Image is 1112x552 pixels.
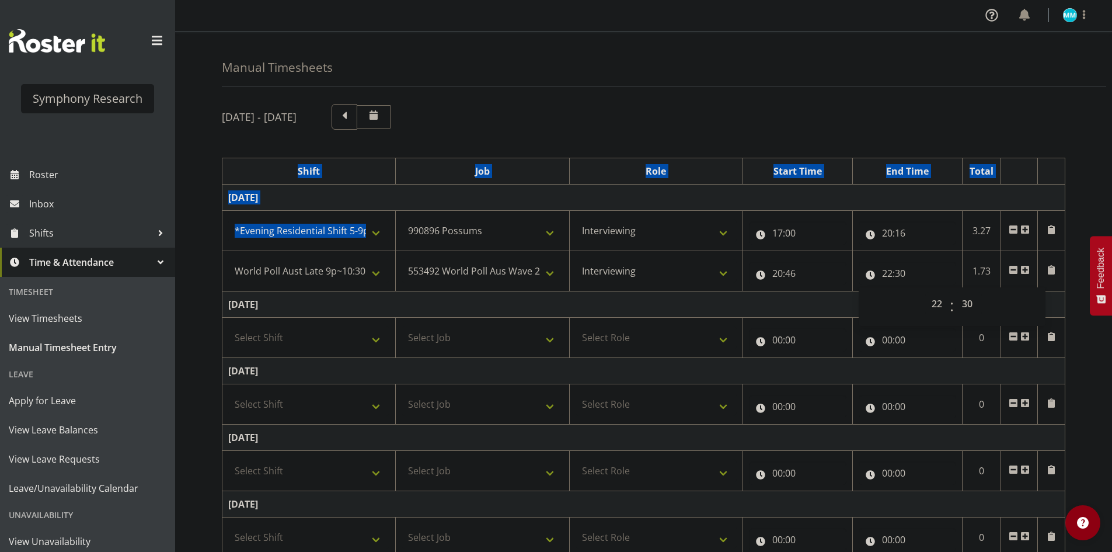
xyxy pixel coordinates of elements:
input: Click to select... [859,461,956,485]
div: Timesheet [3,280,172,304]
span: Shifts [29,224,152,242]
td: 1.73 [962,251,1001,291]
a: View Leave Requests [3,445,172,474]
span: Time & Attendance [29,254,152,271]
span: View Unavailability [9,533,166,550]
div: Symphony Research [33,90,142,107]
div: Unavailability [3,503,172,527]
td: 0 [962,318,1001,358]
input: Click to select... [749,328,846,352]
span: View Leave Requests [9,450,166,468]
img: Rosterit website logo [9,29,105,53]
span: View Timesheets [9,310,166,327]
span: Roster [29,166,169,183]
input: Click to select... [749,262,846,285]
div: Role [576,164,737,178]
a: Leave/Unavailability Calendar [3,474,172,503]
h4: Manual Timesheets [222,61,333,74]
span: Manual Timesheet Entry [9,339,166,356]
div: Job [402,164,563,178]
td: [DATE] [222,425,1065,451]
td: 3.27 [962,211,1001,251]
td: 0 [962,451,1001,491]
input: Click to select... [859,262,956,285]
a: View Timesheets [3,304,172,333]
button: Feedback - Show survey [1090,236,1112,315]
input: Click to select... [749,528,846,551]
span: Leave/Unavailability Calendar [9,480,166,497]
span: Inbox [29,195,169,213]
input: Click to select... [749,395,846,418]
span: Apply for Leave [9,392,166,409]
h5: [DATE] - [DATE] [222,110,297,123]
span: : [950,292,954,321]
td: [DATE] [222,491,1065,518]
input: Click to select... [749,461,846,485]
a: Manual Timesheet Entry [3,333,172,362]
input: Click to select... [749,221,846,245]
a: View Leave Balances [3,415,172,445]
td: [DATE] [222,291,1065,318]
input: Click to select... [859,221,956,245]
img: murphy-mulholland11450.jpg [1063,8,1077,22]
div: End Time [859,164,956,178]
span: View Leave Balances [9,421,166,439]
input: Click to select... [859,395,956,418]
div: Total [968,164,995,178]
input: Click to select... [859,528,956,551]
div: Shift [228,164,389,178]
div: Start Time [749,164,846,178]
div: Leave [3,362,172,386]
td: [DATE] [222,185,1065,211]
td: 0 [962,384,1001,425]
a: Apply for Leave [3,386,172,415]
td: [DATE] [222,358,1065,384]
img: help-xxl-2.png [1077,517,1089,529]
span: Feedback [1096,248,1106,289]
input: Click to select... [859,328,956,352]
